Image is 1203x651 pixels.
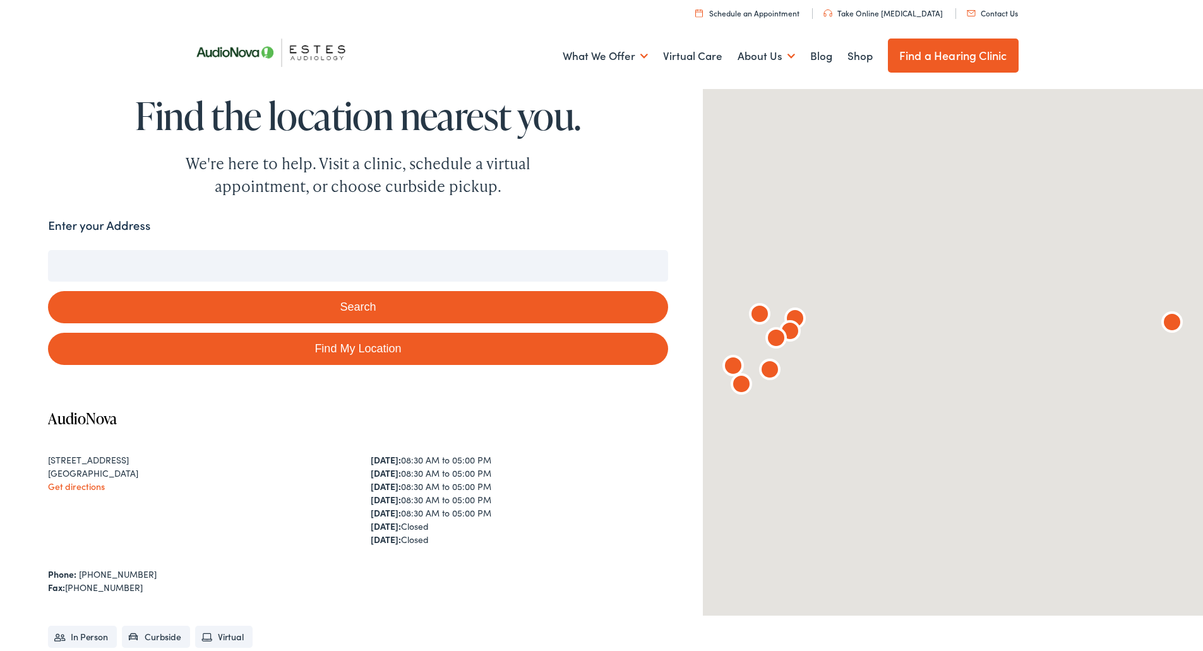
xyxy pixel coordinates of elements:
a: Blog [810,33,832,80]
div: [STREET_ADDRESS] [48,453,345,467]
h1: Find the location nearest you. [48,95,667,136]
strong: [DATE]: [371,533,401,546]
strong: Phone: [48,568,76,580]
a: Find a Hearing Clinic [888,39,1019,73]
strong: [DATE]: [371,480,401,493]
li: Curbside [122,626,190,648]
img: utility icon [695,9,703,17]
strong: [DATE]: [371,506,401,519]
a: About Us [738,33,795,80]
a: AudioNova [48,408,117,429]
img: utility icon [823,9,832,17]
strong: Fax: [48,581,65,594]
strong: [DATE]: [371,520,401,532]
li: In Person [48,626,117,648]
a: Take Online [MEDICAL_DATA] [823,8,943,18]
div: [PHONE_NUMBER] [48,581,667,594]
a: Virtual Care [663,33,722,80]
div: 08:30 AM to 05:00 PM 08:30 AM to 05:00 PM 08:30 AM to 05:00 PM 08:30 AM to 05:00 PM 08:30 AM to 0... [371,453,668,546]
div: AudioNova [780,305,810,335]
li: Virtual [195,626,253,648]
div: AudioNova [775,318,805,348]
div: AudioNova [755,356,785,386]
button: Search [48,291,667,323]
div: AudioNova [718,352,748,383]
a: Get directions [48,480,105,493]
div: AudioNova [761,325,791,355]
strong: [DATE]: [371,467,401,479]
a: Find My Location [48,333,667,365]
div: AudioNova [726,371,757,401]
a: Schedule an Appointment [695,8,799,18]
img: utility icon [967,10,976,16]
a: What We Offer [563,33,648,80]
div: AudioNova [1157,309,1187,339]
input: Enter your address or zip code [48,250,667,282]
a: [PHONE_NUMBER] [79,568,157,580]
a: Contact Us [967,8,1018,18]
div: We're here to help. Visit a clinic, schedule a virtual appointment, or choose curbside pickup. [156,152,560,198]
div: AudioNova [745,301,775,331]
strong: [DATE]: [371,453,401,466]
a: Shop [847,33,873,80]
div: [GEOGRAPHIC_DATA] [48,467,345,480]
strong: [DATE]: [371,493,401,506]
label: Enter your Address [48,217,150,235]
